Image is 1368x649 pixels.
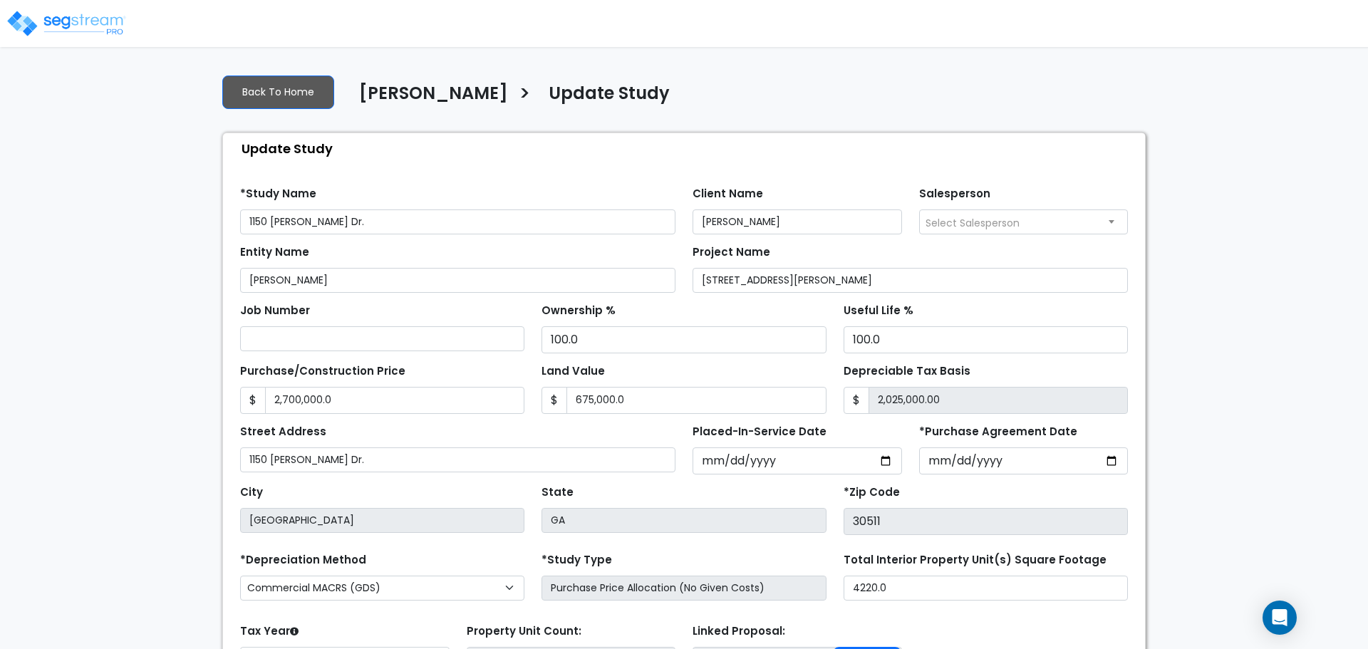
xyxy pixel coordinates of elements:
[240,363,405,380] label: Purchase/Construction Price
[541,326,826,353] input: Ownership
[6,9,127,38] img: logo_pro_r.png
[240,186,316,202] label: *Study Name
[869,387,1128,414] input: 0.00
[566,387,826,414] input: Land Value
[519,82,531,110] h3: >
[844,387,869,414] span: $
[844,484,900,501] label: *Zip Code
[693,623,785,640] label: Linked Proposal:
[541,387,567,414] span: $
[844,576,1128,601] input: total square foot
[222,76,334,109] a: Back To Home
[240,424,326,440] label: Street Address
[919,447,1129,474] input: Purchase Date
[541,552,612,568] label: *Study Type
[240,484,263,501] label: City
[693,209,902,234] input: Client Name
[230,133,1145,164] div: Update Study
[844,326,1128,353] input: Depreciation
[348,83,508,113] a: [PERSON_NAME]
[693,424,826,440] label: Placed-In-Service Date
[844,363,970,380] label: Depreciable Tax Basis
[538,83,670,113] a: Update Study
[926,216,1020,230] span: Select Salesperson
[240,209,675,234] input: Study Name
[693,268,1128,293] input: Project Name
[240,447,675,472] input: Street Address
[844,552,1107,568] label: Total Interior Property Unit(s) Square Footage
[359,83,508,108] h4: [PERSON_NAME]
[240,387,266,414] span: $
[541,484,574,501] label: State
[693,186,763,202] label: Client Name
[240,303,310,319] label: Job Number
[844,508,1128,535] input: Zip Code
[240,268,675,293] input: Entity Name
[240,244,309,261] label: Entity Name
[240,552,366,568] label: *Depreciation Method
[549,83,670,108] h4: Update Study
[919,424,1077,440] label: *Purchase Agreement Date
[467,623,581,640] label: Property Unit Count:
[265,387,524,414] input: Purchase or Construction Price
[541,363,605,380] label: Land Value
[844,303,913,319] label: Useful Life %
[240,623,299,640] label: Tax Year
[1263,601,1297,635] div: Open Intercom Messenger
[693,244,770,261] label: Project Name
[919,186,990,202] label: Salesperson
[541,303,616,319] label: Ownership %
